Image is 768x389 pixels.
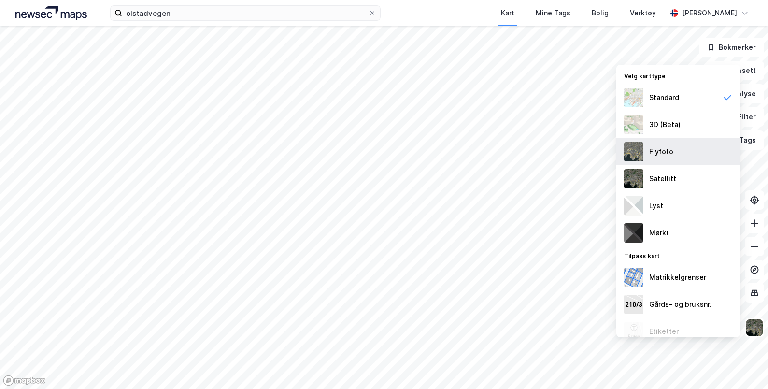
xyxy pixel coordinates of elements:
button: Datasett [705,61,764,80]
div: 3D (Beta) [649,119,681,130]
button: Bokmerker [699,38,764,57]
div: Etiketter [649,326,679,337]
img: luj3wr1y2y3+OchiMxRmMxRlscgabnMEmZ7DJGWxyBpucwSZnsMkZbHIGm5zBJmewyRlscgabnMEmZ7DJGWxyBpucwSZnsMkZ... [624,196,643,216]
div: Kart [501,7,514,19]
input: Søk på adresse, matrikkel, gårdeiere, leietakere eller personer [122,6,369,20]
img: 9k= [624,169,643,188]
img: Z [624,322,643,341]
div: Bolig [592,7,609,19]
img: Z [624,88,643,107]
a: Mapbox homepage [3,375,45,386]
img: Z [624,142,643,161]
img: cadastreBorders.cfe08de4b5ddd52a10de.jpeg [624,268,643,287]
div: Mine Tags [536,7,570,19]
div: Velg karttype [616,67,740,84]
img: logo.a4113a55bc3d86da70a041830d287a7e.svg [15,6,87,20]
div: Matrikkelgrenser [649,272,706,283]
div: Standard [649,92,679,103]
div: [PERSON_NAME] [682,7,737,19]
div: Flyfoto [649,146,673,158]
img: 9k= [745,318,764,337]
iframe: Chat Widget [720,343,768,389]
button: Tags [719,130,764,150]
div: Lyst [649,200,663,212]
img: cadastreKeys.547ab17ec502f5a4ef2b.jpeg [624,295,643,314]
div: Verktøy [630,7,656,19]
div: Tilpass kart [616,246,740,264]
div: Mørkt [649,227,669,239]
button: Filter [718,107,764,127]
div: Gårds- og bruksnr. [649,299,711,310]
img: nCdM7BzjoCAAAAAElFTkSuQmCC [624,223,643,243]
img: Z [624,115,643,134]
div: Satellitt [649,173,676,185]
